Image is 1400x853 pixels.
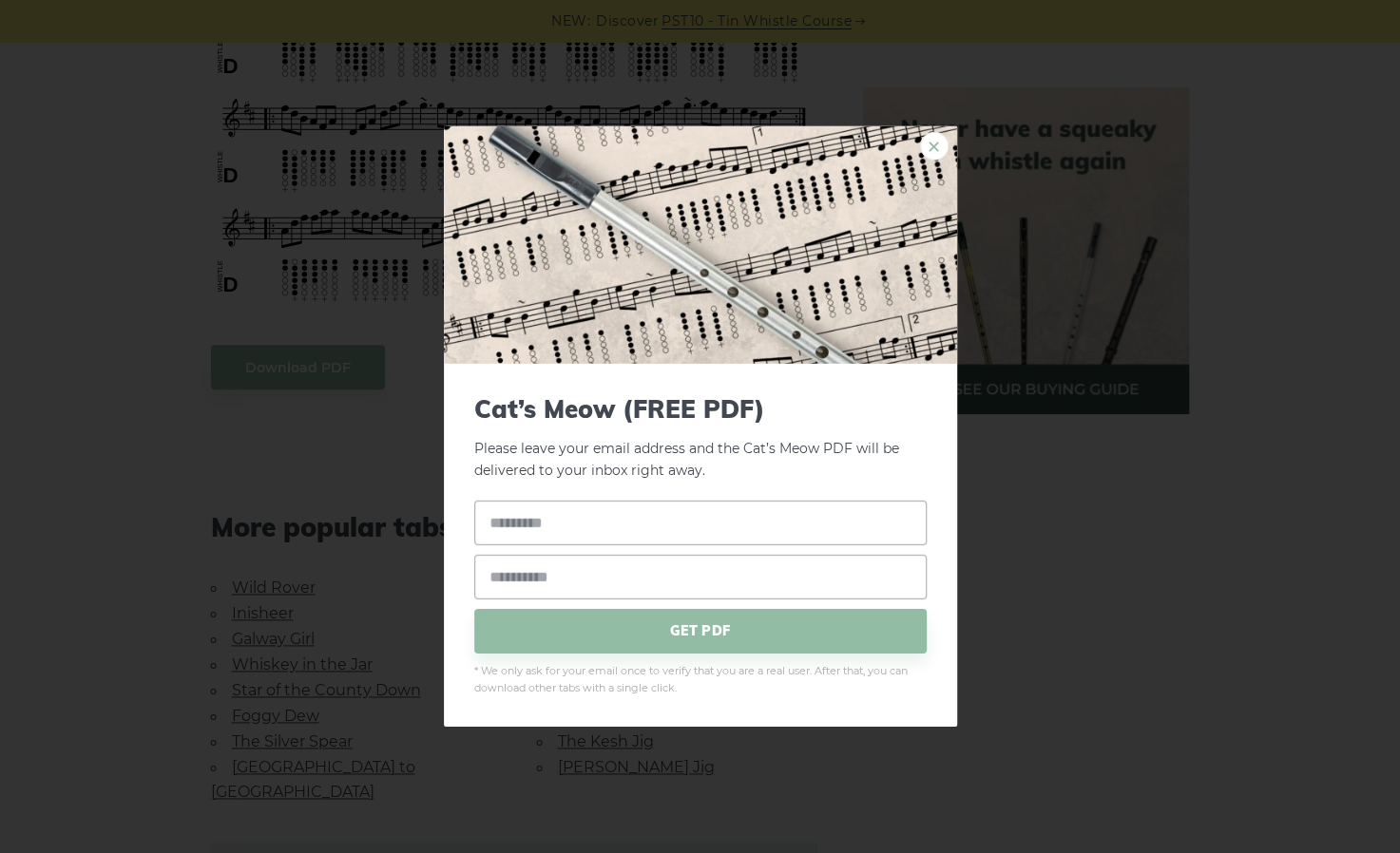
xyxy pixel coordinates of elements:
span: Cat’s Meow (FREE PDF) [474,394,927,424]
span: * We only ask for your email once to verify that you are a real user. After that, you can downloa... [474,662,927,696]
p: Please leave your email address and the Cat’s Meow PDF will be delivered to your inbox right away. [474,394,927,482]
span: GET PDF [474,608,927,653]
a: × [920,132,949,161]
img: Tin Whistle Tab Preview [444,126,957,364]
